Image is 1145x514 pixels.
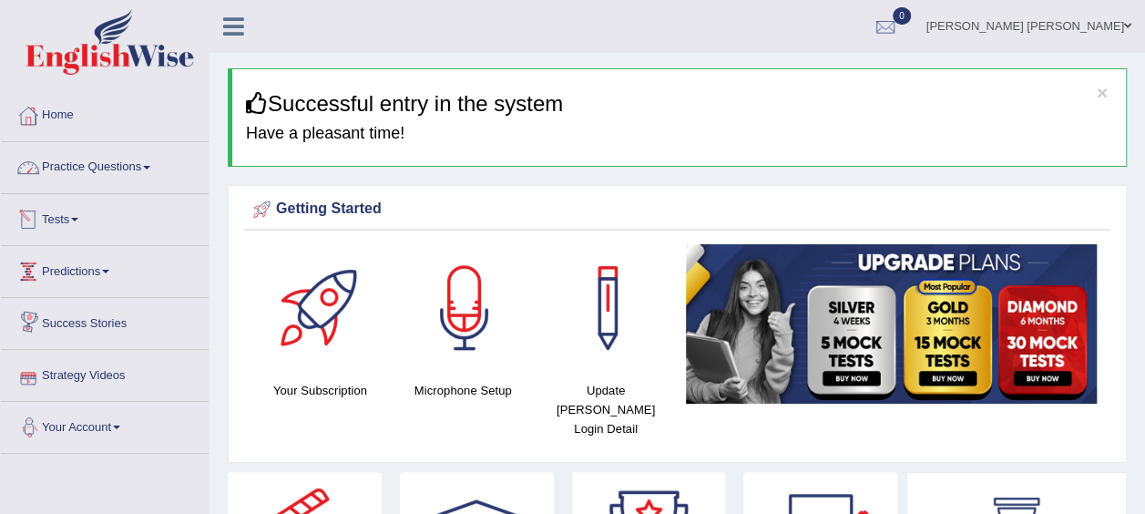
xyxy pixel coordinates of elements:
a: Success Stories [1,298,209,344]
div: Getting Started [249,196,1106,223]
a: Your Account [1,402,209,447]
h3: Successful entry in the system [246,92,1112,116]
button: × [1097,83,1108,102]
a: Home [1,90,209,136]
h4: Update [PERSON_NAME] Login Detail [544,381,669,438]
h4: Your Subscription [258,381,383,400]
img: small5.jpg [686,244,1097,403]
span: 0 [893,7,911,25]
h4: Have a pleasant time! [246,125,1112,143]
a: Predictions [1,246,209,292]
h4: Microphone Setup [401,381,526,400]
a: Practice Questions [1,142,209,188]
a: Tests [1,194,209,240]
a: Strategy Videos [1,350,209,396]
